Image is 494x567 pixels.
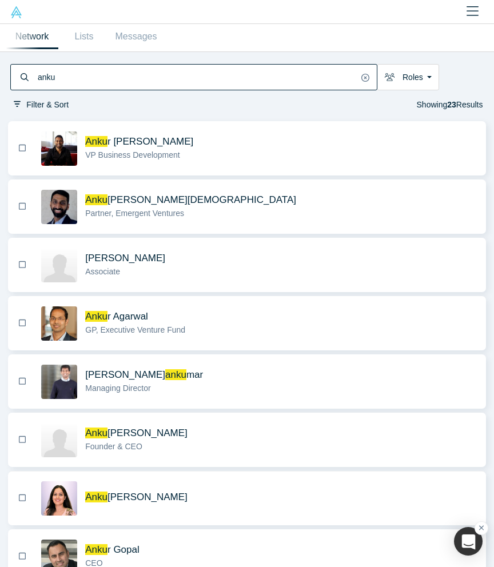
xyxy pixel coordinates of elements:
[11,297,483,349] button: BookmarkAnkur AgarwalGP, Executive Venture Fund
[41,131,77,166] img: Ankur Desai's Profile Image
[15,375,29,388] button: Bookmark
[85,209,184,218] span: Partner, Emergent Ventures
[85,442,142,451] span: Founder & CEO
[41,248,77,282] img: Rema Subramanian's Profile Image
[85,150,180,159] span: VP Business Development
[85,325,185,334] span: GP, Executive Venture Fund
[15,200,29,213] button: Bookmark
[15,433,29,446] button: Bookmark
[11,239,483,291] button: Bookmark[PERSON_NAME]Associate
[107,136,193,147] span: r [PERSON_NAME]
[10,98,73,111] button: Filter & Sort
[85,384,150,393] span: Managing Director
[8,180,486,233] button: BookmarkAnkur Jain's Profile ImageAnku[PERSON_NAME][DEMOGRAPHIC_DATA]Partner, Emergent Ventures
[41,481,77,516] img: Anku Chahal's Profile Image
[85,311,107,322] span: Anku
[41,365,77,399] img: Deepak Jeevankumar's Profile Image
[37,66,358,89] input: Search by name, title, company, summary, expertise, investment criteria or topics of focus
[11,414,483,466] button: BookmarkAnku[PERSON_NAME]Founder & CEO
[11,472,483,524] button: BookmarkAnku[PERSON_NAME]
[8,238,486,292] button: BookmarkRema Subramanian's Profile Image[PERSON_NAME]Associate
[11,181,483,233] button: BookmarkAnku[PERSON_NAME][DEMOGRAPHIC_DATA]Partner, Emergent Ventures
[85,369,165,380] span: [PERSON_NAME]
[377,64,439,90] button: Roles
[10,6,22,18] img: Alchemist Vault Logo
[85,136,107,147] span: Anku
[85,194,107,205] span: Anku
[110,24,162,49] a: Messages
[41,423,77,457] img: Ankush Gera's Profile Image
[11,122,483,174] button: BookmarkAnkur [PERSON_NAME]VP Business Development
[107,311,148,322] span: r Agarwal
[15,550,29,563] button: Bookmark
[26,100,69,109] span: Filter & Sort
[8,122,486,175] button: BookmarkAnkur Desai's Profile ImageAnkur [PERSON_NAME]VP Business Development
[107,428,188,438] span: [PERSON_NAME]
[11,356,483,408] button: Bookmark[PERSON_NAME]ankumarManaging Director
[447,100,456,109] strong: 23
[41,190,77,224] img: Ankur Jain's Profile Image
[15,142,29,155] button: Bookmark
[6,24,58,49] a: Network
[85,267,120,276] span: Associate
[41,306,77,341] img: Ankur Agarwal's Profile Image
[186,369,203,380] span: mar
[15,258,29,271] button: Bookmark
[15,317,29,330] button: Bookmark
[8,413,486,466] button: BookmarkAnkush Gera's Profile ImageAnku[PERSON_NAME]Founder & CEO
[107,194,296,205] span: [PERSON_NAME][DEMOGRAPHIC_DATA]
[85,428,107,438] span: Anku
[85,544,107,555] span: Anku
[8,355,486,408] button: BookmarkDeepak Jeevankumar's Profile Image[PERSON_NAME]ankumarManaging Director
[85,492,107,502] span: Anku
[165,369,186,380] span: anku
[107,544,140,555] span: r Gopal
[417,100,483,109] span: Showing Results
[8,297,486,350] button: BookmarkAnkur Agarwal's Profile ImageAnkur AgarwalGP, Executive Venture Fund
[107,492,188,502] span: [PERSON_NAME]
[58,24,110,49] a: Lists
[15,492,29,505] button: Bookmark
[8,472,486,525] button: BookmarkAnku Chahal's Profile ImageAnku[PERSON_NAME]
[85,253,165,263] span: [PERSON_NAME]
